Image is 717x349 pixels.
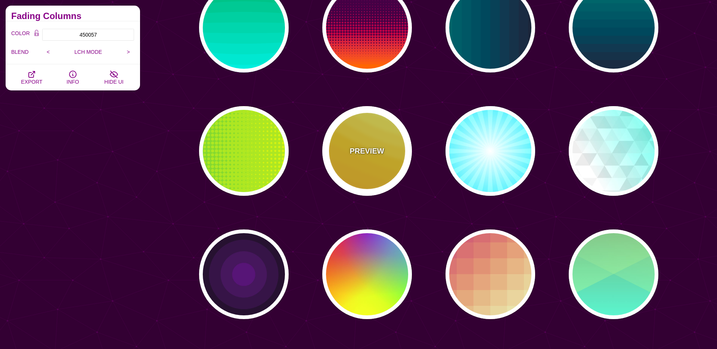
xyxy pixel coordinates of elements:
[52,64,93,90] button: INFO
[350,145,384,157] p: PREVIEW
[199,229,289,319] button: purple target circles
[199,106,289,196] button: lemon-lime halftone pattern background
[93,64,134,90] button: HIDE UI
[66,79,79,85] span: INFO
[122,46,134,58] input: >
[21,79,42,85] span: EXPORT
[104,79,123,85] span: HIDE UI
[569,106,658,196] button: repeating triangle pattern over sky blue gradient
[42,46,55,58] input: <
[11,47,42,57] label: BLEND
[11,13,134,19] h2: Fading Columns
[322,106,412,196] button: PREVIEWLayers of light yellow fading into a darker yellow background thumb
[322,229,412,319] button: rainbow conic mesh gradient background
[55,49,122,55] p: LCH MODE
[11,28,31,41] label: COLOR
[569,229,658,319] button: green to blue zones gradient fade
[31,28,42,39] button: Color Lock
[11,64,52,90] button: EXPORT
[446,229,535,319] button: grid of squares pink blending into yellow
[446,106,535,196] button: Winter sky blue sunburst background vector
